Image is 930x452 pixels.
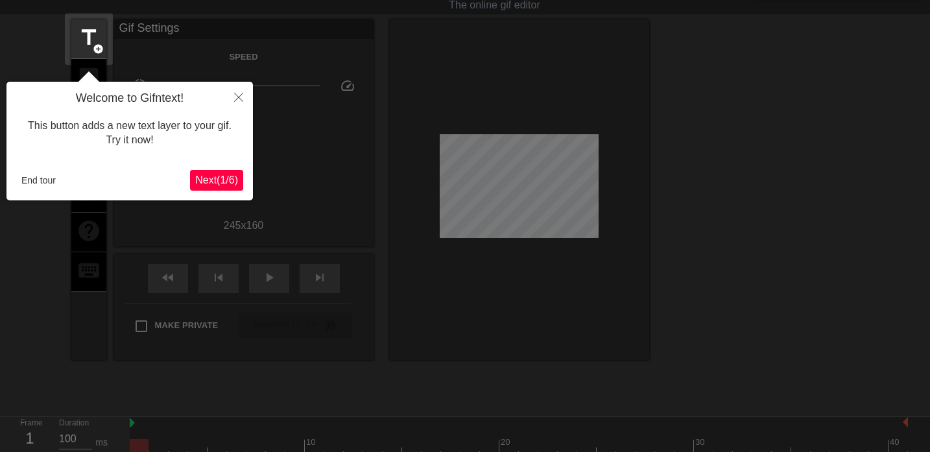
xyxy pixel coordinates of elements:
div: This button adds a new text layer to your gif. Try it now! [16,106,243,161]
button: End tour [16,171,61,190]
button: Next [190,170,243,191]
button: Close [224,82,253,112]
span: Next ( 1 / 6 ) [195,174,238,185]
h4: Welcome to Gifntext! [16,91,243,106]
